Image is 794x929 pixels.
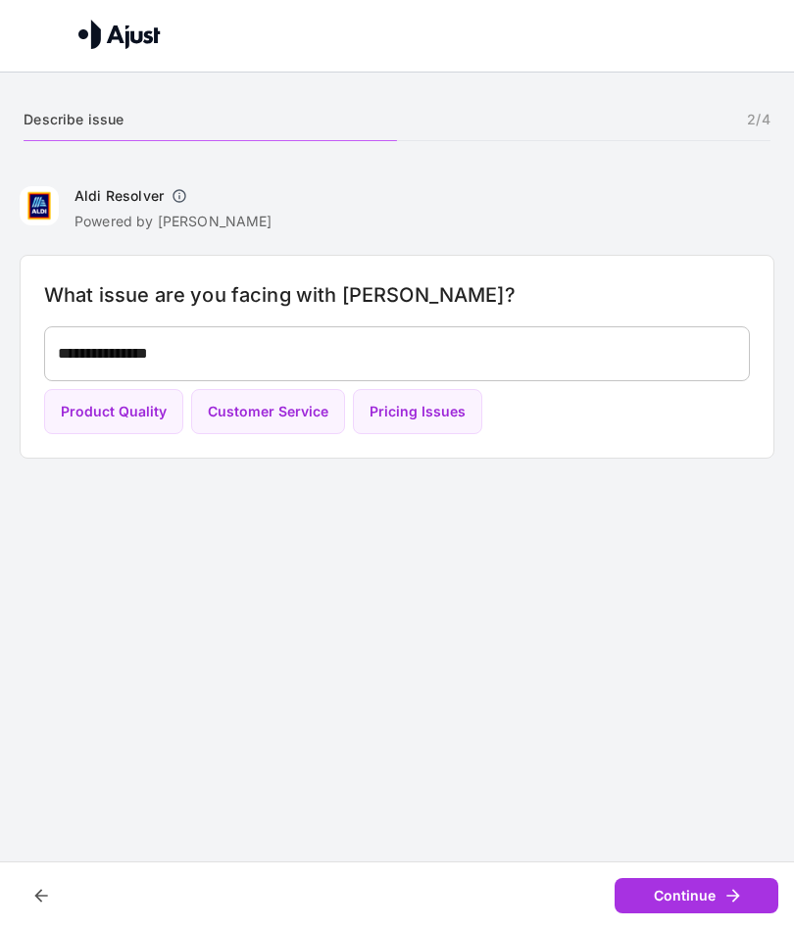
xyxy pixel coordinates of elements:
button: Continue [615,878,778,914]
button: Product Quality [44,389,183,435]
img: Ajust [78,20,161,49]
h6: What issue are you facing with [PERSON_NAME]? [44,279,750,311]
p: 2 / 4 [747,110,769,129]
button: Customer Service [191,389,345,435]
img: Aldi [20,186,59,225]
p: Powered by [PERSON_NAME] [74,212,273,231]
h6: Aldi Resolver [74,186,164,206]
button: Pricing Issues [353,389,482,435]
h6: Describe issue [24,108,124,132]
